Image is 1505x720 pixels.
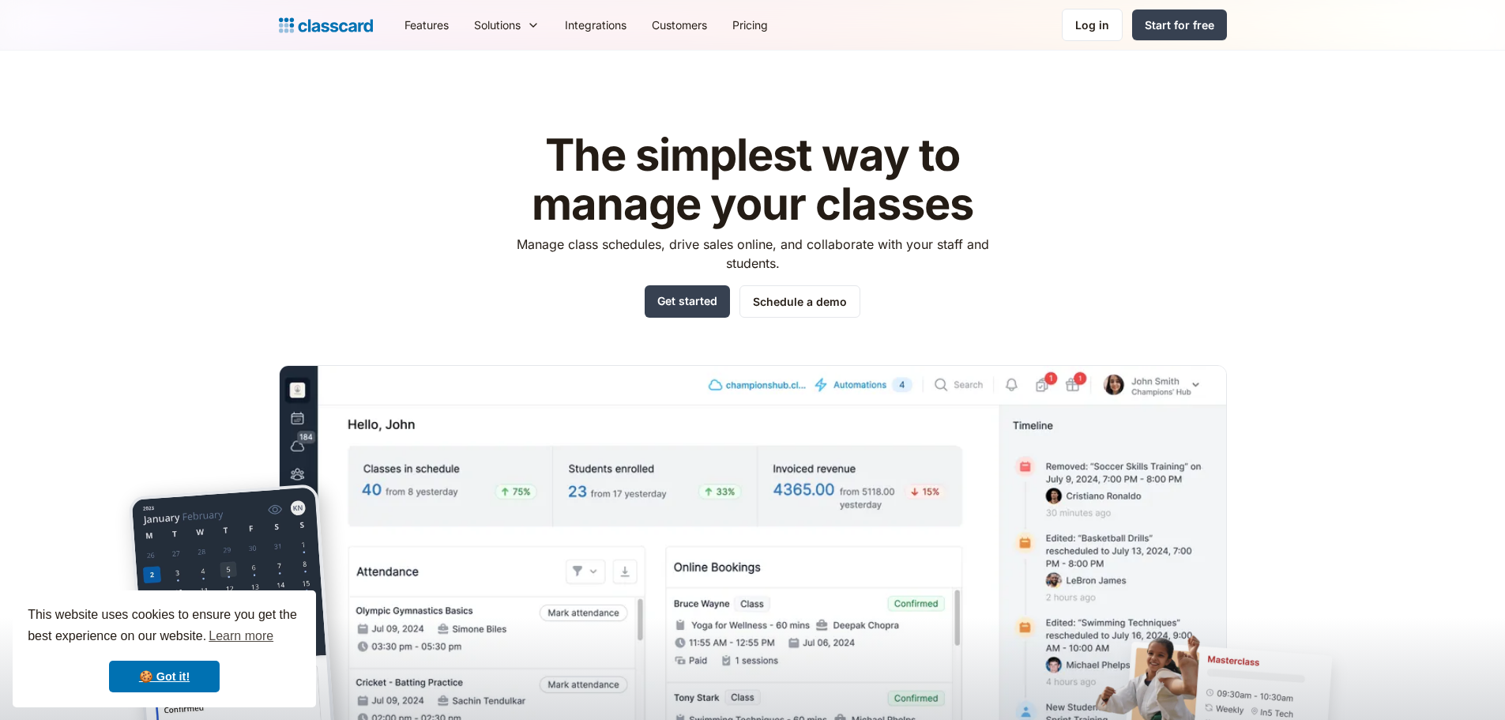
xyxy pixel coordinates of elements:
a: Integrations [552,7,639,43]
h1: The simplest way to manage your classes [502,131,1003,228]
div: Log in [1075,17,1109,33]
a: Features [392,7,461,43]
p: Manage class schedules, drive sales online, and collaborate with your staff and students. [502,235,1003,273]
a: Customers [639,7,720,43]
a: Pricing [720,7,781,43]
div: Start for free [1145,17,1214,33]
span: This website uses cookies to ensure you get the best experience on our website. [28,605,301,648]
a: learn more about cookies [206,624,276,648]
a: Start for free [1132,9,1227,40]
div: Solutions [474,17,521,33]
div: Solutions [461,7,552,43]
a: Get started [645,285,730,318]
a: Schedule a demo [739,285,860,318]
a: home [279,14,373,36]
div: cookieconsent [13,590,316,707]
a: dismiss cookie message [109,661,220,692]
a: Log in [1062,9,1123,41]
